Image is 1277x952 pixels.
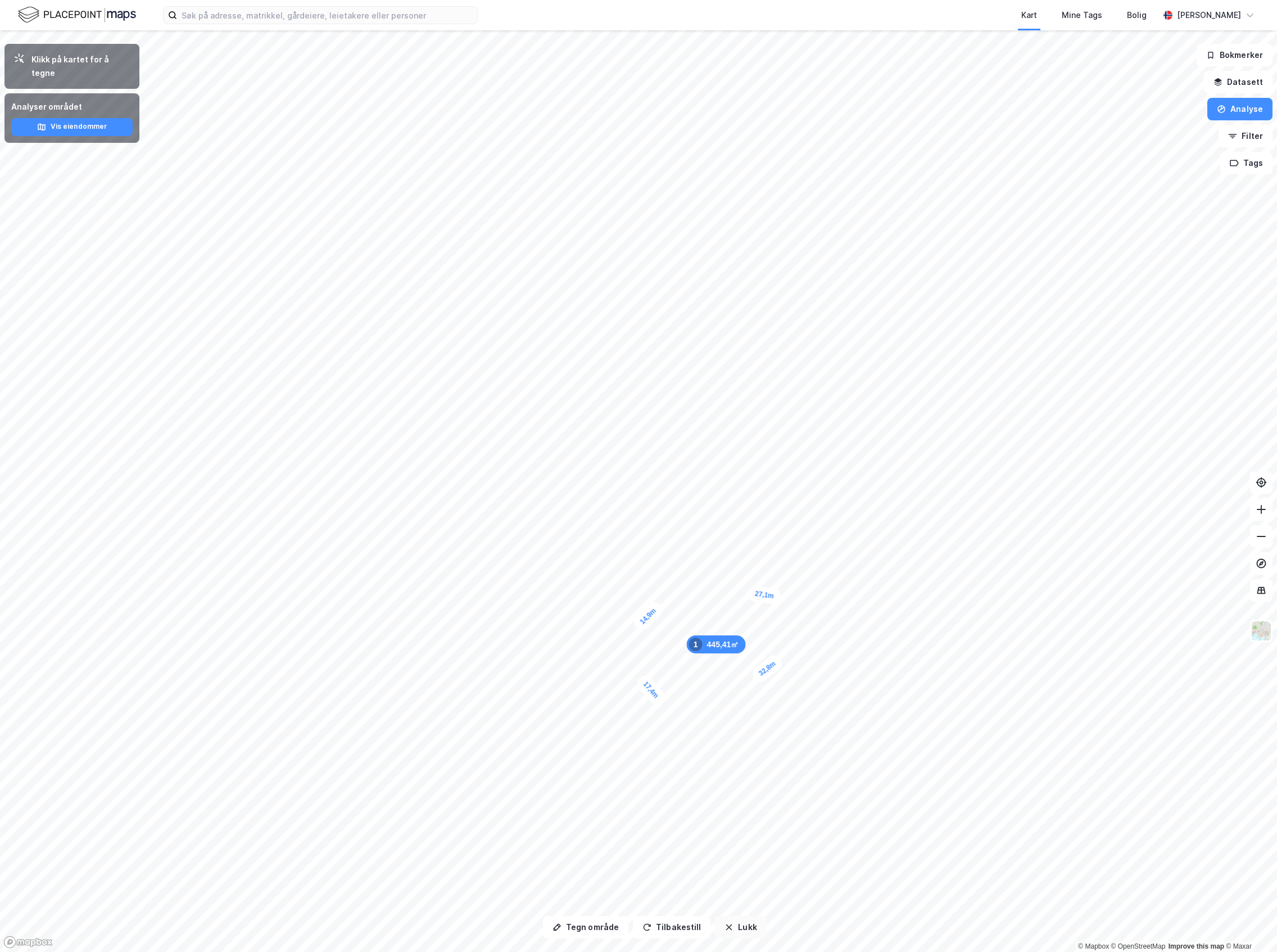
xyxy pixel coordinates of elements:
div: Map marker [687,635,746,653]
button: Datasett [1204,71,1273,93]
div: Map marker [747,585,781,605]
button: Lukk [715,916,766,939]
button: Filter [1219,125,1273,147]
a: Mapbox homepage [3,936,53,949]
div: Kart [1021,8,1037,22]
button: Tegn område [543,916,628,939]
button: Tags [1220,152,1273,174]
div: Mine Tags [1062,8,1102,22]
iframe: Chat Widget [1221,898,1277,952]
div: Klikk på kartet for å tegne [31,53,130,80]
a: Mapbox [1078,942,1109,950]
div: Map marker [749,652,785,685]
img: Z [1251,620,1272,642]
a: OpenStreetMap [1111,942,1166,950]
div: Analyser området [11,100,133,114]
div: Kontrollprogram for chat [1221,898,1277,952]
a: Improve this map [1169,942,1224,950]
img: logo.f888ab2527a4732fd821a326f86c7f29.svg [18,5,136,25]
div: [PERSON_NAME] [1177,8,1241,22]
div: Map marker [634,673,667,707]
div: 1 [689,638,703,651]
button: Vis eiendommer [11,118,133,136]
input: Søk på adresse, matrikkel, gårdeiere, leietakere eller personer [177,7,477,24]
div: Bolig [1127,8,1147,22]
div: Map marker [631,599,665,634]
button: Tilbakestill [633,916,710,939]
button: Bokmerker [1197,44,1273,66]
button: Analyse [1207,98,1273,120]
